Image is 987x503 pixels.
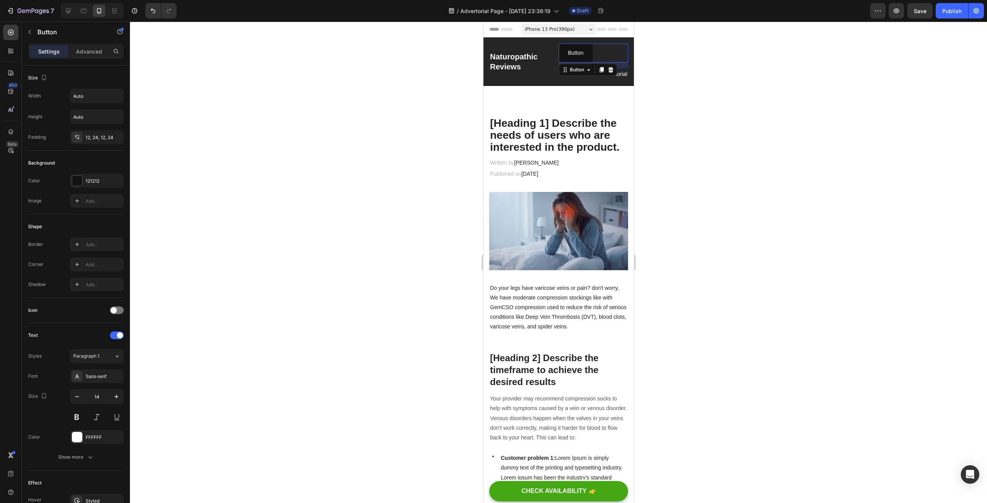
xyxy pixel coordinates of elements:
div: Font [28,373,38,380]
div: Text [28,332,38,339]
div: Open Intercom Messenger [961,465,979,484]
span: Paragraph 1 [73,353,99,360]
div: Sans-serif [86,373,122,380]
div: 121212 [86,178,122,185]
button: Save [907,3,933,19]
div: Effect [28,479,42,486]
iframe: Design area [483,22,634,503]
div: Background [28,160,55,167]
span: Save [914,8,926,14]
p: 7 [51,6,54,15]
p: Settings [38,47,60,56]
div: Shadow [28,281,46,288]
div: Width [28,93,41,99]
div: 450 [7,82,19,88]
div: Show more [58,453,94,461]
div: Publish [942,7,962,15]
div: Size [28,391,49,402]
span: / [457,7,459,15]
button: Show more [28,450,124,464]
div: Padding [28,134,46,141]
div: Add... [86,261,122,268]
div: 12, 24, 12, 24 [86,134,122,141]
div: Shape [28,223,42,230]
p: Advanced [76,47,102,56]
input: Auto [70,89,123,103]
span: Draft [577,7,588,14]
button: 7 [3,3,57,19]
div: Undo/Redo [145,3,177,19]
button: Publish [936,3,968,19]
div: Border [28,241,43,248]
div: Image [28,197,42,204]
div: Color [28,177,40,184]
div: Color [28,434,40,441]
div: Beta [6,141,19,147]
div: Add... [86,198,122,205]
div: Icon [28,307,37,314]
div: Height [28,113,42,120]
input: Auto [70,110,123,124]
div: Corner [28,261,44,268]
div: Add... [86,241,122,248]
div: FFFFFF [86,434,122,441]
div: Add... [86,281,122,288]
p: Button [37,27,103,37]
span: Advertorial Page - [DATE] 23:36:19 [460,7,551,15]
div: Styles [28,353,42,360]
div: Size [28,73,49,83]
button: Paragraph 1 [70,349,124,363]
